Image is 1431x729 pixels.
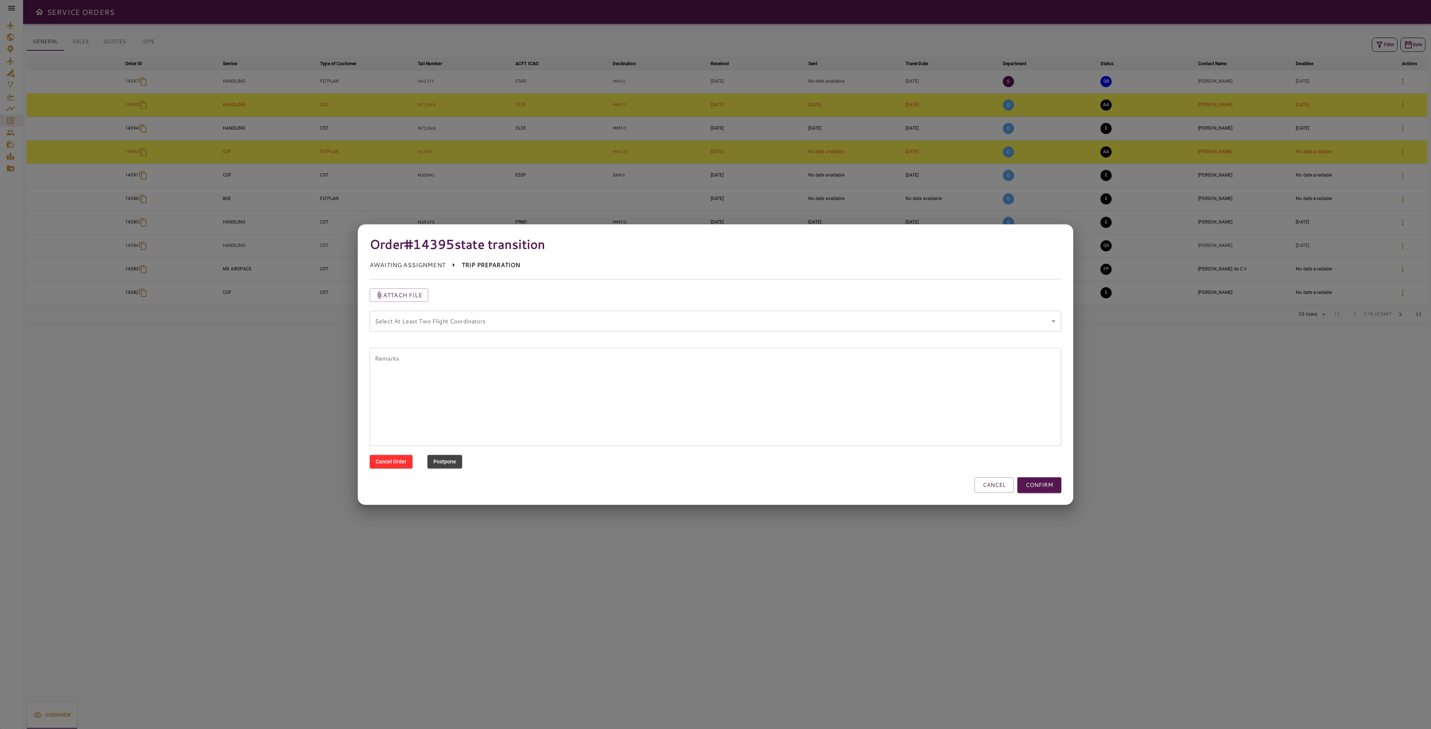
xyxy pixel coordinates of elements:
button: CONFIRM [1017,477,1061,493]
h4: Order #14395 state transition [370,236,1061,252]
p: Attach file [383,291,422,299]
p: TRIP PREPARATION [462,261,520,270]
button: Postpone [427,455,462,469]
button: Attach file [370,288,428,302]
p: AWAITING ASSIGNMENT [370,261,445,270]
button: Open [1048,316,1059,326]
button: Cancel Order [370,455,413,469]
button: CANCEL [974,477,1014,493]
